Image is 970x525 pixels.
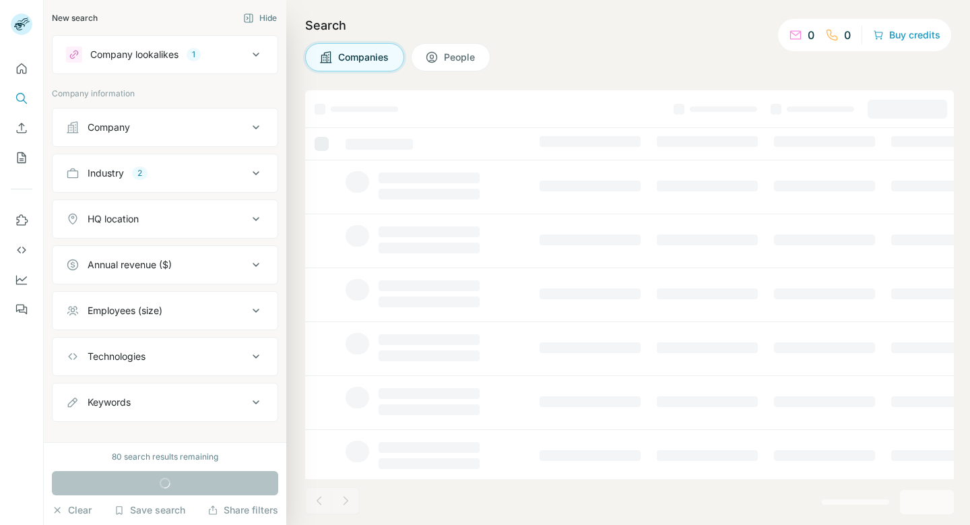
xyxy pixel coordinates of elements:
div: 1 [187,49,201,61]
button: Employees (size) [53,295,278,327]
button: Industry2 [53,157,278,189]
button: Keywords [53,386,278,419]
button: Enrich CSV [11,116,32,140]
div: Annual revenue ($) [88,258,172,272]
div: 80 search results remaining [112,451,218,463]
button: Feedback [11,297,32,321]
span: People [444,51,476,64]
button: Use Surfe API [11,238,32,262]
button: Company [53,111,278,144]
div: Company [88,121,130,134]
button: Quick start [11,57,32,81]
div: Industry [88,166,124,180]
span: Companies [338,51,390,64]
button: My lists [11,146,32,170]
button: Technologies [53,340,278,373]
button: Annual revenue ($) [53,249,278,281]
button: Hide [234,8,286,28]
button: Buy credits [873,26,940,44]
div: 2 [132,167,148,179]
button: Company lookalikes1 [53,38,278,71]
div: New search [52,12,98,24]
div: Technologies [88,350,145,363]
div: Keywords [88,396,131,409]
p: 0 [844,27,851,43]
button: Share filters [207,503,278,517]
div: Company lookalikes [90,48,179,61]
h4: Search [305,16,954,35]
button: Save search [114,503,185,517]
button: Dashboard [11,268,32,292]
button: Search [11,86,32,111]
p: 0 [808,27,814,43]
button: HQ location [53,203,278,235]
p: Company information [52,88,278,100]
div: Employees (size) [88,304,162,317]
div: HQ location [88,212,139,226]
button: Use Surfe on LinkedIn [11,208,32,233]
button: Clear [52,503,92,517]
